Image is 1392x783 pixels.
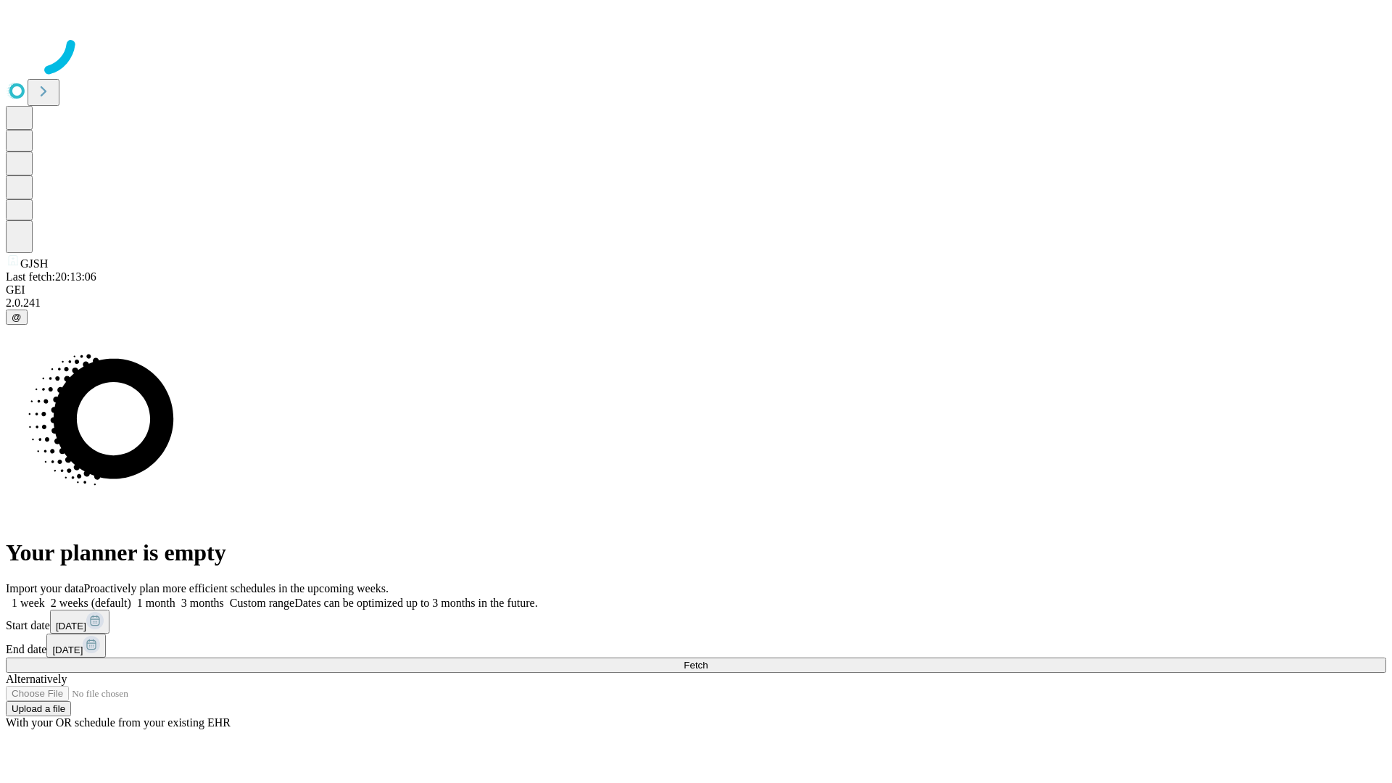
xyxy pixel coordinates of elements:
[84,582,389,594] span: Proactively plan more efficient schedules in the upcoming weeks.
[6,270,96,283] span: Last fetch: 20:13:06
[6,582,84,594] span: Import your data
[12,597,45,609] span: 1 week
[6,539,1386,566] h1: Your planner is empty
[20,257,48,270] span: GJSH
[51,597,131,609] span: 2 weeks (default)
[50,610,109,634] button: [DATE]
[684,660,708,671] span: Fetch
[52,645,83,655] span: [DATE]
[6,701,71,716] button: Upload a file
[137,597,175,609] span: 1 month
[6,610,1386,634] div: Start date
[12,312,22,323] span: @
[230,597,294,609] span: Custom range
[6,716,231,729] span: With your OR schedule from your existing EHR
[46,634,106,658] button: [DATE]
[181,597,224,609] span: 3 months
[56,621,86,631] span: [DATE]
[6,634,1386,658] div: End date
[6,297,1386,310] div: 2.0.241
[6,283,1386,297] div: GEI
[294,597,537,609] span: Dates can be optimized up to 3 months in the future.
[6,673,67,685] span: Alternatively
[6,658,1386,673] button: Fetch
[6,310,28,325] button: @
